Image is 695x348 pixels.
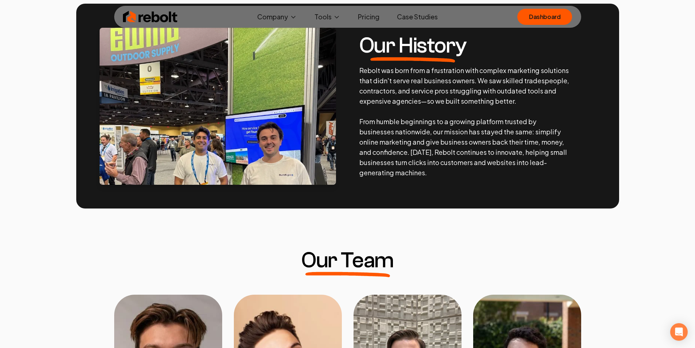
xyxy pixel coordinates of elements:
[352,9,385,24] a: Pricing
[309,9,346,24] button: Tools
[251,9,303,24] button: Company
[359,35,467,57] h3: Our History
[301,249,394,271] h3: Our Team
[517,9,572,25] a: Dashboard
[123,9,178,24] img: Rebolt Logo
[670,323,688,341] div: Open Intercom Messenger
[100,28,336,185] img: About
[359,65,569,178] p: Rebolt was born from a frustration with complex marketing solutions that didn't serve real busine...
[391,9,444,24] a: Case Studies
